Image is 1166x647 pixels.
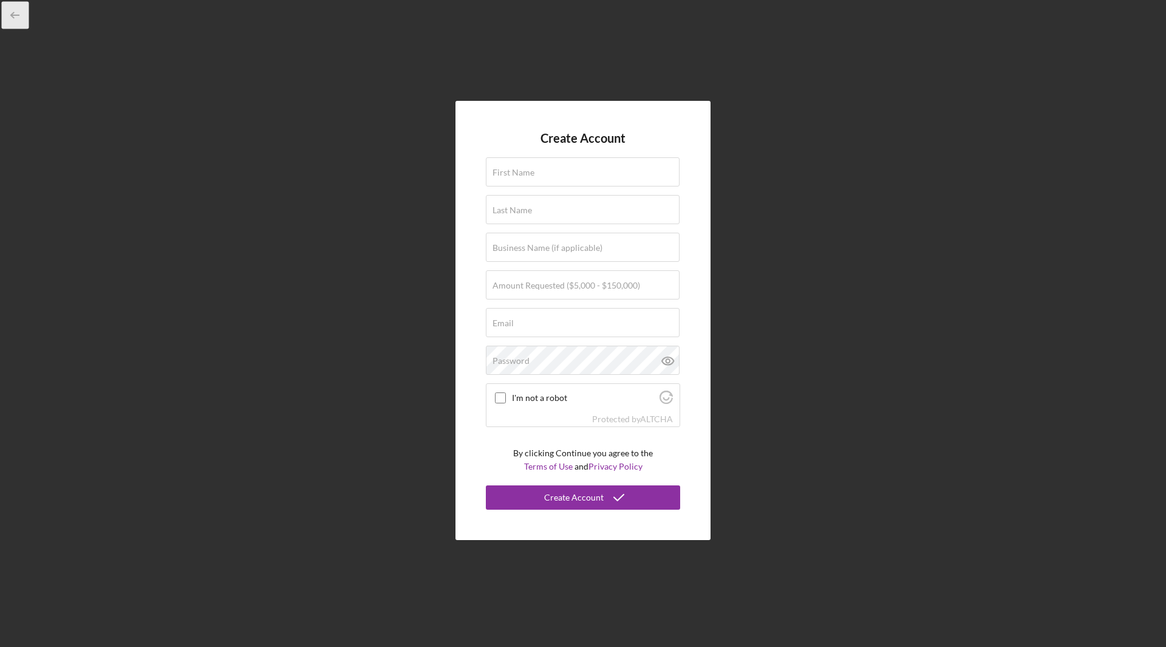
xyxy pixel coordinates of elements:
[540,131,626,145] h4: Create Account
[486,485,680,510] button: Create Account
[640,414,673,424] a: Visit Altcha.org
[592,414,673,424] div: Protected by
[588,461,643,471] a: Privacy Policy
[544,485,604,510] div: Create Account
[524,461,573,471] a: Terms of Use
[660,395,673,406] a: Visit Altcha.org
[512,393,656,403] label: I'm not a robot
[493,243,602,253] label: Business Name (if applicable)
[493,205,532,215] label: Last Name
[493,318,514,328] label: Email
[493,281,640,290] label: Amount Requested ($5,000 - $150,000)
[493,356,530,366] label: Password
[493,168,534,177] label: First Name
[513,447,653,474] p: By clicking Continue you agree to the and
